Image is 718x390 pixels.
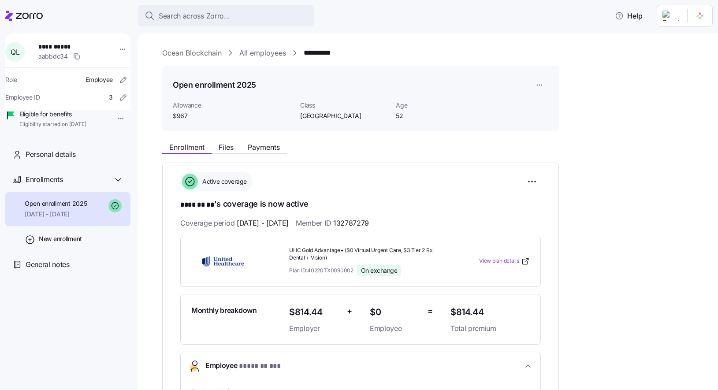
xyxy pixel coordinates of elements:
span: Member ID [296,218,369,229]
span: Q L [11,48,19,56]
span: Enrollment [169,144,205,151]
span: 132787279 [333,218,369,229]
span: Plan ID: 40220TX0090002 [289,267,353,274]
span: [GEOGRAPHIC_DATA] [300,111,389,120]
span: Enrollments [26,174,63,185]
span: 3 [109,93,113,102]
span: Eligibility started on [DATE] [19,121,86,128]
span: $967 [173,111,293,120]
img: 5711ede7-1a95-4d76-b346-8039fc8124a1-1741415864132.png [693,9,707,23]
span: Employee [370,323,420,334]
span: New enrollment [39,234,82,243]
span: $0 [370,305,420,319]
span: Payments [248,144,280,151]
span: Monthly breakdown [191,305,257,316]
span: Total premium [450,323,530,334]
span: Files [219,144,234,151]
span: Class [300,101,389,110]
span: Role [5,75,17,84]
a: View plan details [479,257,530,266]
img: UnitedHealthcare [191,251,255,271]
span: Coverage period [180,218,289,229]
span: UHC Gold Advantage+ ($0 Virtual Urgent Care, $3 Tier 2 Rx, Dental + Vision) [289,247,443,262]
span: Employee ID [5,93,40,102]
span: $814.44 [450,305,530,319]
span: 52 [396,111,484,120]
span: Employee [86,75,113,84]
span: Employer [289,323,340,334]
span: General notes [26,259,70,270]
span: Allowance [173,101,293,110]
span: $814.44 [289,305,340,319]
span: On exchange [361,267,398,275]
span: Open enrollment 2025 [25,199,87,208]
span: [DATE] - [DATE] [237,218,289,229]
span: Personal details [26,149,76,160]
span: + [347,305,352,318]
span: Age [396,101,484,110]
button: Help [608,7,650,25]
span: Help [615,11,643,21]
h1: 's coverage is now active [180,198,541,211]
span: Employee [205,360,281,372]
span: aabbdc34 [38,52,68,61]
span: Eligible for benefits [19,110,86,119]
button: Search across Zorro... [138,5,314,26]
span: Active coverage [200,177,247,186]
span: = [428,305,433,318]
span: [DATE] - [DATE] [25,210,87,219]
span: Search across Zorro... [159,11,230,22]
span: View plan details [479,257,519,265]
h1: Open enrollment 2025 [173,79,256,90]
a: All employees [239,48,286,59]
img: Employer logo [662,11,680,21]
a: Ocean Blockchain [162,48,222,59]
